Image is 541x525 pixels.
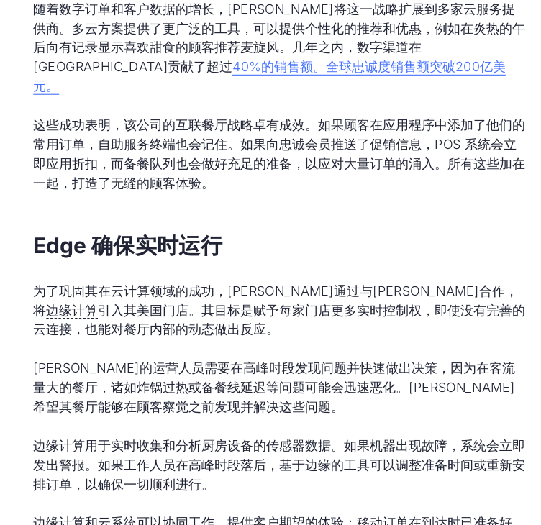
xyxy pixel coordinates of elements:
font: [PERSON_NAME]的运营人员需要在高峰时段发现问题并快速做出决策，因为在客流量大的餐厅，诸如炸锅过热或备餐线延迟等问题可能会迅速恶化。[PERSON_NAME]希望其餐厅能够在顾客察觉之... [50,377,481,426]
font: 为了巩固其在云计算领域的成功，[PERSON_NAME]通过与[PERSON_NAME]合作，将 [50,308,483,339]
font: 40%的销售额。全球忠诚度销售额突破200亿美元。 [50,108,473,140]
font: 边缘计算用于实时收集和分析厨房设备的传感器数据。如果机器出现故障，系统会立即发出警报。如果工作人员在高峰时段落后，基于边缘的工具可以调整准备时间或重新安排订单，以确保一切顺利进行。 [50,446,490,495]
a: 40%的销售额。全球忠诚度销售额突破200亿美元。 [50,108,473,140]
font: 引入其美国门店。其目标是赋予每家门店更多实时控制权，即使没有完善的云连接，也能对餐厅内部的动态做出反应。 [50,325,490,357]
font: 随着数字订单和客户数据的增长，[PERSON_NAME]将这一战略扩展到多家云服务提供商。多云方案提供了更广泛的工具，可以提供个性化的推荐和优惠，例如在炎热的午后向有记录显示喜欢甜食的顾客推荐麦... [50,56,490,105]
a: 《快餐摩擦：[DATE]餐厅技术报告》 [181,32,371,47]
font: 边缘计算 [62,325,108,339]
font: Edge 确保实时运行 [50,263,219,286]
font: 这些成功表明，该公司的互联餐厅战略卓有成效。如果顾客在应用程序中添加了他们的常用订单，自助服务终端也会记住。如果向忠诚会员推送了促销信息，POS 系统会立即应用折扣，而备餐队列也会做好充足的准备... [50,160,490,226]
font: 。 [371,32,383,46]
font: 摘自 [158,32,181,46]
font: 《快餐摩擦：[DATE]餐厅技术报告》 [181,32,371,46]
